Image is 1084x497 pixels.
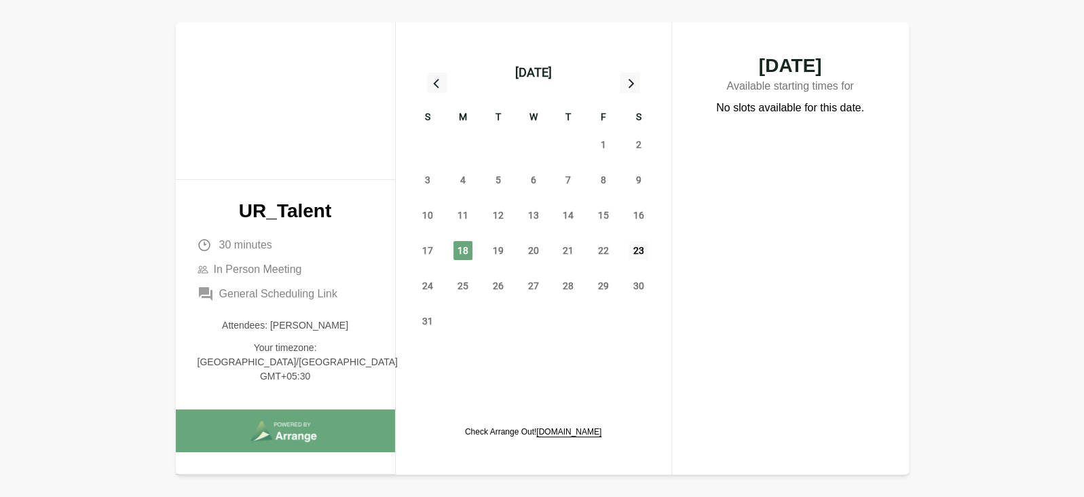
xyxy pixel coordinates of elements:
[489,241,508,260] span: Tuesday, August 19, 2025
[465,426,601,437] p: Check Arrange Out!
[523,170,542,189] span: Wednesday, August 6, 2025
[699,75,882,100] p: Available starting times for
[523,206,542,225] span: Wednesday, August 13, 2025
[411,109,446,127] div: S
[559,276,578,295] span: Thursday, August 28, 2025
[594,241,613,260] span: Friday, August 22, 2025
[536,427,601,437] a: [DOMAIN_NAME]
[198,202,373,221] p: UR_Talent
[453,170,472,189] span: Monday, August 4, 2025
[489,206,508,225] span: Tuesday, August 12, 2025
[594,135,613,154] span: Friday, August 1, 2025
[559,170,578,189] span: Thursday, August 7, 2025
[489,276,508,295] span: Tuesday, August 26, 2025
[516,109,551,127] div: W
[594,276,613,295] span: Friday, August 29, 2025
[418,206,437,225] span: Sunday, August 10, 2025
[621,109,656,127] div: S
[586,109,621,127] div: F
[453,276,472,295] span: Monday, August 25, 2025
[629,241,648,260] span: Saturday, August 23, 2025
[219,237,272,253] span: 30 minutes
[559,206,578,225] span: Thursday, August 14, 2025
[418,170,437,189] span: Sunday, August 3, 2025
[523,276,542,295] span: Wednesday, August 27, 2025
[550,109,586,127] div: T
[629,135,648,154] span: Saturday, August 2, 2025
[594,206,613,225] span: Friday, August 15, 2025
[629,276,648,295] span: Saturday, August 30, 2025
[489,170,508,189] span: Tuesday, August 5, 2025
[629,170,648,189] span: Saturday, August 9, 2025
[515,63,552,82] div: [DATE]
[418,312,437,331] span: Sunday, August 31, 2025
[629,206,648,225] span: Saturday, August 16, 2025
[219,286,337,302] span: General Scheduling Link
[453,241,472,260] span: Monday, August 18, 2025
[198,318,373,333] p: Attendees: [PERSON_NAME]
[523,241,542,260] span: Wednesday, August 20, 2025
[198,341,373,384] p: Your timezone: [GEOGRAPHIC_DATA]/[GEOGRAPHIC_DATA] GMT+05:30
[594,170,613,189] span: Friday, August 8, 2025
[699,56,882,75] span: [DATE]
[418,241,437,260] span: Sunday, August 17, 2025
[716,100,864,116] p: No slots available for this date.
[214,261,302,278] span: In Person Meeting
[418,276,437,295] span: Sunday, August 24, 2025
[559,241,578,260] span: Thursday, August 21, 2025
[453,206,472,225] span: Monday, August 11, 2025
[481,109,516,127] div: T
[445,109,481,127] div: M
